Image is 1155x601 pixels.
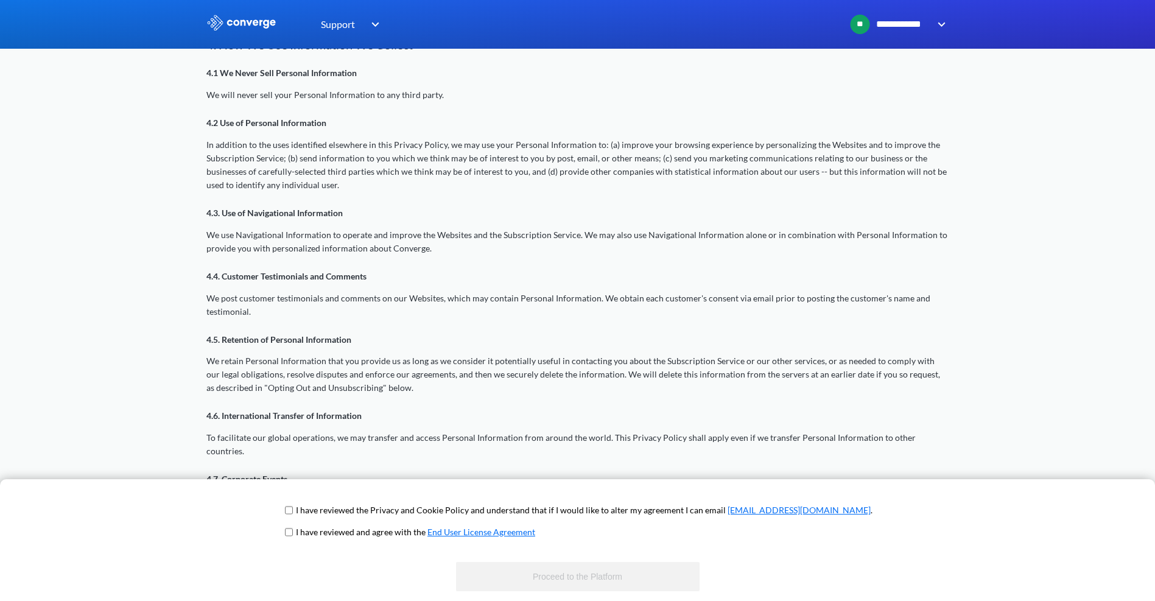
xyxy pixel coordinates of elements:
[206,206,949,220] p: 4.3. Use of Navigational Information
[296,504,872,517] p: I have reviewed the Privacy and Cookie Policy and understand that if I would like to alter my agr...
[206,66,949,80] p: 4.1 We Never Sell Personal Information
[206,116,949,130] p: 4.2 Use of Personal Information
[456,562,700,591] button: Proceed to the Platform
[296,525,535,539] p: I have reviewed and agree with the
[206,228,949,255] p: We use Navigational Information to operate and improve the Websites and the Subscription Service....
[206,354,949,395] p: We retain Personal Information that you provide us as long as we consider it potentially useful i...
[728,505,871,515] a: [EMAIL_ADDRESS][DOMAIN_NAME]
[206,473,949,486] p: 4.7. Corporate Events
[321,16,355,32] span: Support
[206,270,949,283] p: 4.4. Customer Testimonials and Comments
[206,292,949,318] p: We post customer testimonials and comments on our Websites, which may contain Personal Informatio...
[930,17,949,32] img: downArrow.svg
[206,333,949,346] p: 4.5. Retention of Personal Information
[427,527,535,537] a: End User License Agreement
[206,138,949,192] p: In addition to the uses identified elsewhere in this Privacy Policy, we may use your Personal Inf...
[206,15,277,30] img: logo_ewhite.svg
[206,431,949,458] p: To facilitate our global operations, we may transfer and access Personal Information from around ...
[206,409,949,423] p: 4.6. International Transfer of Information
[206,88,949,102] p: We will never sell your Personal Information to any third party.
[363,17,383,32] img: downArrow.svg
